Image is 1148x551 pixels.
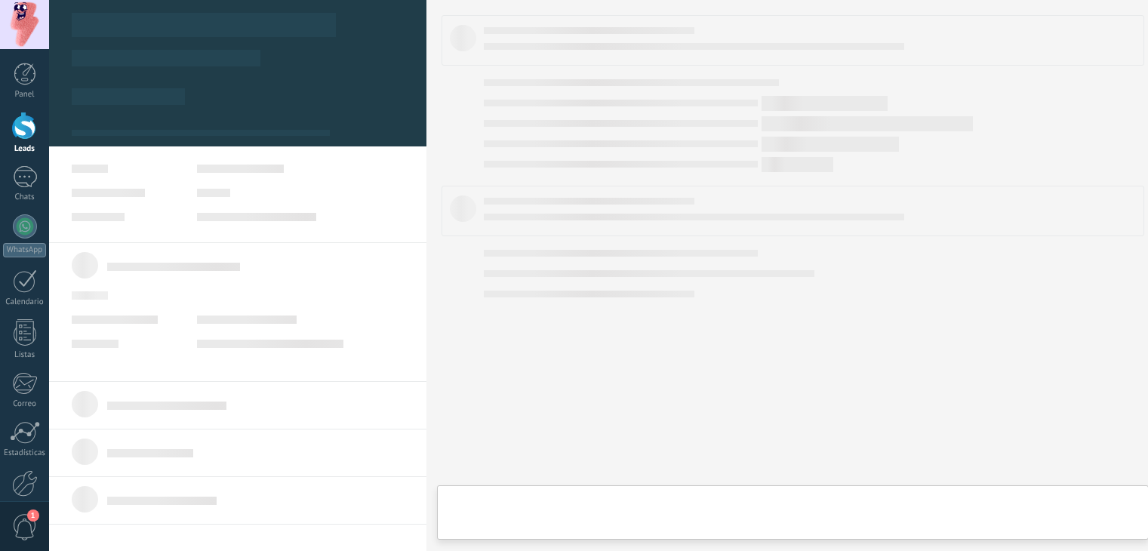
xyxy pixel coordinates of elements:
[3,297,47,307] div: Calendario
[27,509,39,522] span: 1
[3,192,47,202] div: Chats
[3,448,47,458] div: Estadísticas
[3,350,47,360] div: Listas
[3,90,47,100] div: Panel
[3,399,47,409] div: Correo
[3,144,47,154] div: Leads
[3,243,46,257] div: WhatsApp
